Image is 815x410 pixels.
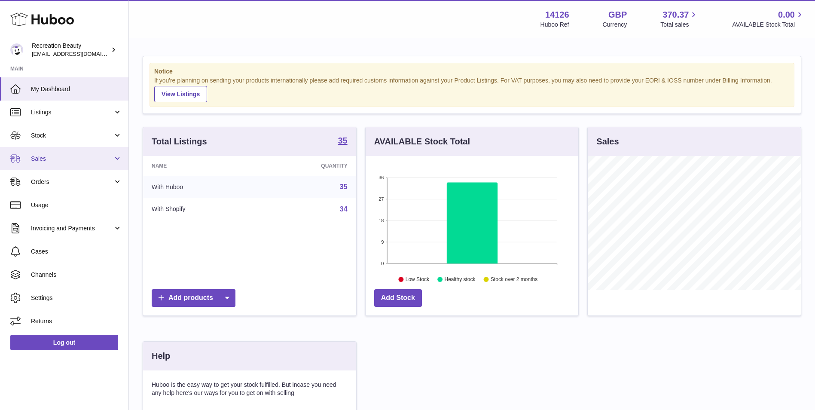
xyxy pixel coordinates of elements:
[732,21,805,29] span: AVAILABLE Stock Total
[31,178,113,186] span: Orders
[31,224,113,233] span: Invoicing and Payments
[340,205,348,213] a: 34
[31,155,113,163] span: Sales
[338,136,347,147] a: 35
[406,276,430,282] text: Low Stock
[143,156,258,176] th: Name
[31,317,122,325] span: Returns
[143,176,258,198] td: With Huboo
[152,381,348,397] p: Huboo is the easy way to get your stock fulfilled. But incase you need any help here's our ways f...
[152,350,170,362] h3: Help
[379,196,384,202] text: 27
[338,136,347,145] strong: 35
[340,183,348,190] a: 35
[374,136,470,147] h3: AVAILABLE Stock Total
[152,289,235,307] a: Add products
[154,86,207,102] a: View Listings
[379,218,384,223] text: 18
[31,85,122,93] span: My Dashboard
[732,9,805,29] a: 0.00 AVAILABLE Stock Total
[603,21,627,29] div: Currency
[10,43,23,56] img: customercare@recreationbeauty.com
[31,201,122,209] span: Usage
[540,21,569,29] div: Huboo Ref
[379,175,384,180] text: 36
[154,67,790,76] strong: Notice
[444,276,476,282] text: Healthy stock
[31,271,122,279] span: Channels
[778,9,795,21] span: 0.00
[31,294,122,302] span: Settings
[662,9,689,21] span: 370.37
[143,198,258,220] td: With Shopify
[596,136,619,147] h3: Sales
[32,42,109,58] div: Recreation Beauty
[258,156,356,176] th: Quantity
[374,289,422,307] a: Add Stock
[31,108,113,116] span: Listings
[152,136,207,147] h3: Total Listings
[10,335,118,350] a: Log out
[31,132,113,140] span: Stock
[381,261,384,266] text: 0
[32,50,126,57] span: [EMAIL_ADDRESS][DOMAIN_NAME]
[381,239,384,245] text: 9
[31,248,122,256] span: Cases
[154,76,790,102] div: If you're planning on sending your products internationally please add required customs informati...
[491,276,537,282] text: Stock over 2 months
[545,9,569,21] strong: 14126
[660,9,699,29] a: 370.37 Total sales
[660,21,699,29] span: Total sales
[608,9,627,21] strong: GBP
